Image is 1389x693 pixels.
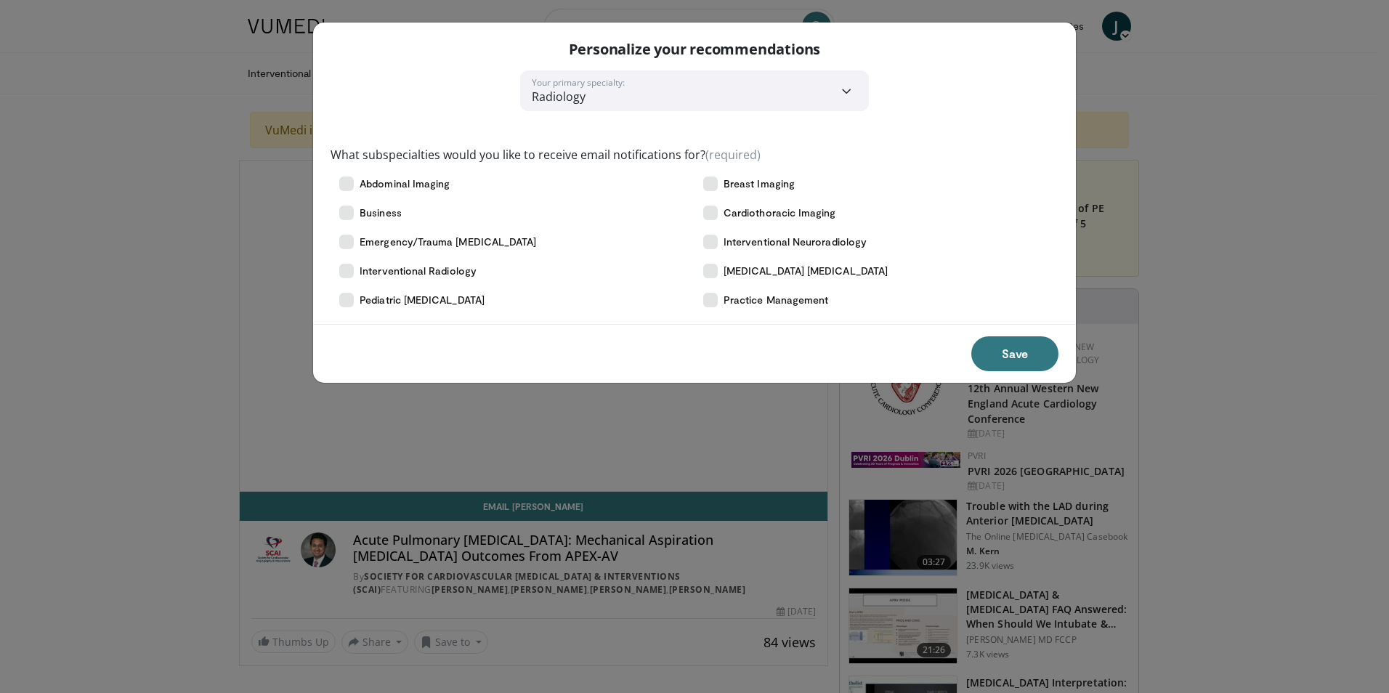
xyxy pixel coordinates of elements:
label: What subspecialties would you like to receive email notifications for? [331,146,761,163]
span: Pediatric [MEDICAL_DATA] [360,293,485,307]
span: Interventional Neuroradiology [724,235,867,249]
span: (required) [705,147,761,163]
span: Emergency/Trauma [MEDICAL_DATA] [360,235,536,249]
span: Interventional Radiology [360,264,477,278]
span: Business [360,206,402,220]
span: [MEDICAL_DATA] [MEDICAL_DATA] [724,264,888,278]
span: Abdominal Imaging [360,177,450,191]
button: Save [971,336,1058,371]
span: Breast Imaging [724,177,795,191]
span: Practice Management [724,293,828,307]
p: Personalize your recommendations [569,40,821,59]
span: Cardiothoracic Imaging [724,206,836,220]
